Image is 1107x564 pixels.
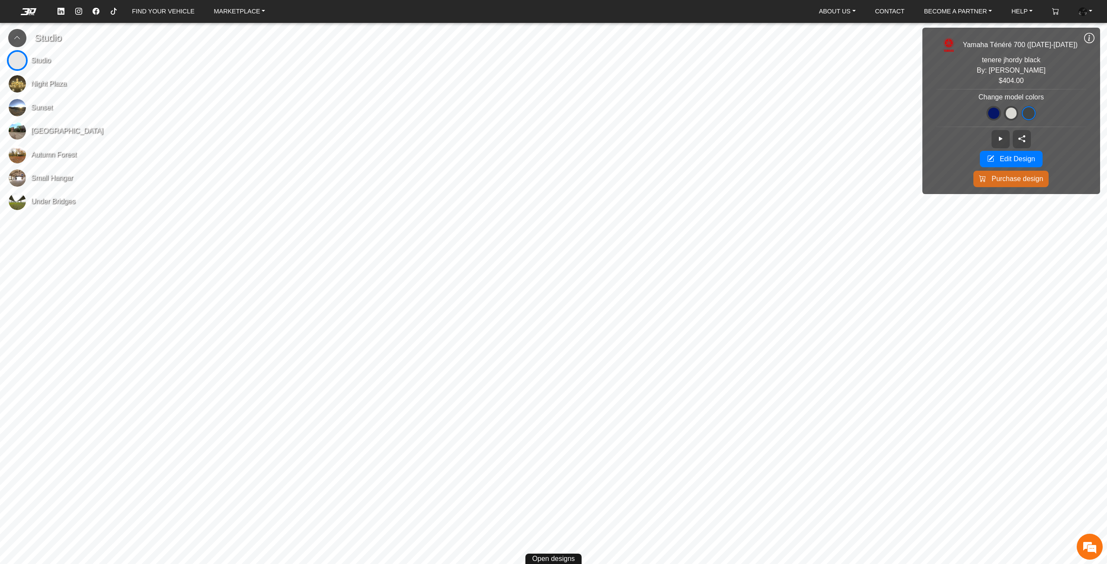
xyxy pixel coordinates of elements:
[31,126,103,136] span: [GEOGRAPHIC_DATA]
[211,4,269,19] a: MARKETPLACE
[4,271,58,277] span: Conversation
[9,146,26,163] img: Autumn Forest
[532,554,575,564] span: Open designs
[1013,130,1031,148] button: Share design
[111,255,165,282] div: Articles
[980,151,1043,167] button: Edit Design
[128,4,198,19] a: FIND YOUR VEHICLE
[142,4,163,25] div: Minimize live chat window
[31,173,73,183] span: Small Hangar
[921,4,995,19] a: BECOME A PARTNER
[10,45,22,57] div: Navigation go back
[9,122,26,140] img: Abandoned Street
[31,150,77,160] span: Autumn Forest
[9,52,26,69] img: Studio
[31,196,75,207] span: Under Bridges
[992,130,1010,148] button: AutoRotate
[31,55,51,66] span: Studio
[9,99,26,116] img: Sunset
[31,79,67,89] span: Night Plaza
[816,4,859,19] a: ABOUT US
[973,171,1049,187] button: Purchase design
[4,225,165,255] textarea: Type your message and hit 'Enter'
[9,75,26,92] img: Night Plaza
[9,169,26,187] img: Small Hangar
[58,45,158,57] div: Chat with us now
[992,174,1043,184] span: Purchase design
[1008,4,1036,19] a: HELP
[58,255,112,282] div: FAQs
[31,102,53,113] span: Sunset
[9,193,26,210] img: Under Bridges
[871,4,908,19] a: CONTACT
[1000,154,1035,164] span: Edit Design
[50,102,119,184] span: We're online!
